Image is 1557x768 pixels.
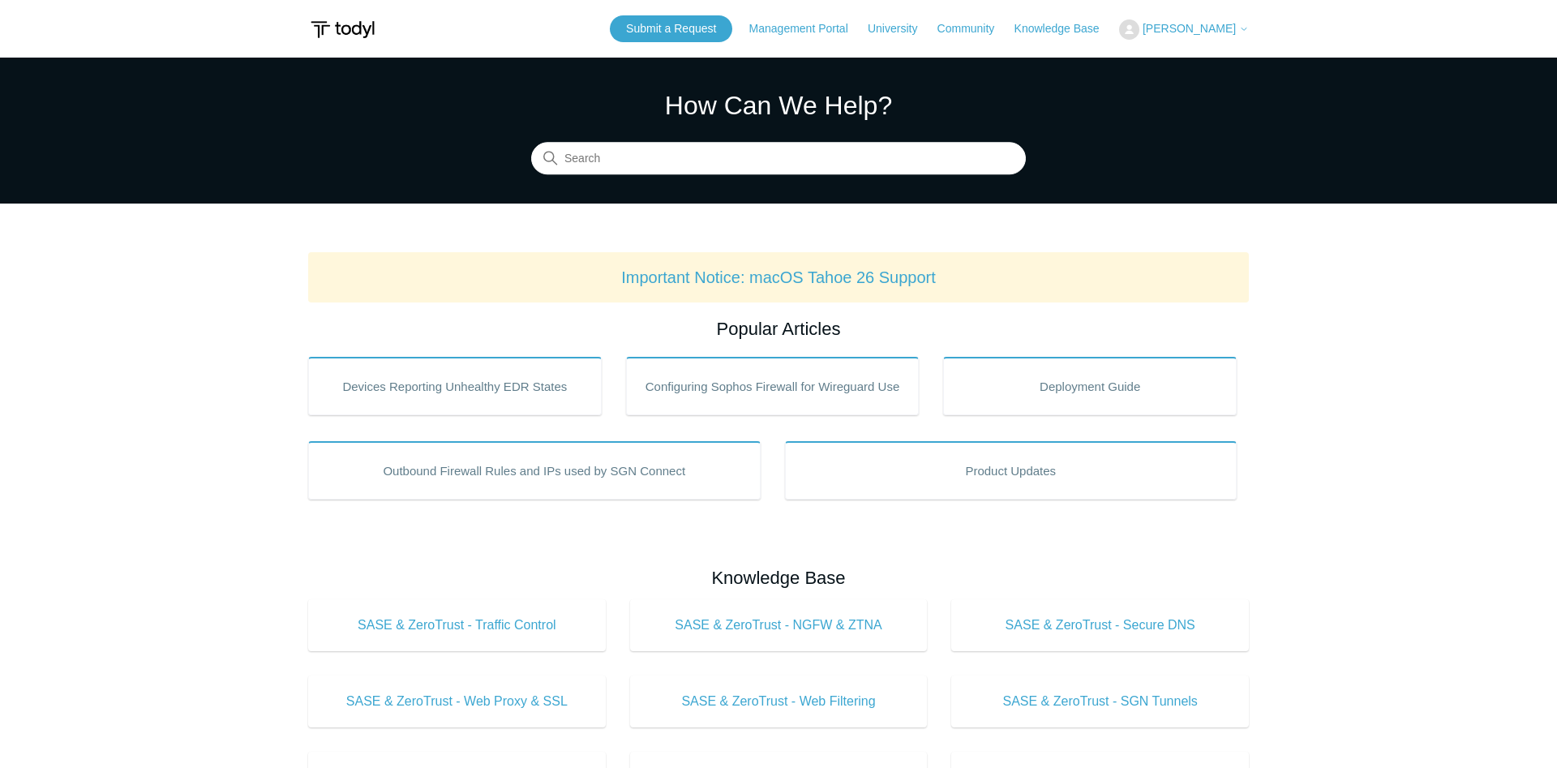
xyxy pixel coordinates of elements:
a: SASE & ZeroTrust - SGN Tunnels [951,676,1249,727]
a: Deployment Guide [943,357,1237,415]
span: SASE & ZeroTrust - Web Filtering [654,692,903,711]
button: [PERSON_NAME] [1119,19,1249,40]
span: [PERSON_NAME] [1143,22,1236,35]
span: SASE & ZeroTrust - SGN Tunnels [976,692,1225,711]
a: SASE & ZeroTrust - Web Filtering [630,676,928,727]
a: University [868,20,933,37]
span: SASE & ZeroTrust - NGFW & ZTNA [654,616,903,635]
img: Todyl Support Center Help Center home page [308,15,377,45]
a: Management Portal [749,20,864,37]
span: SASE & ZeroTrust - Secure DNS [976,616,1225,635]
a: Submit a Request [610,15,732,42]
a: SASE & ZeroTrust - Web Proxy & SSL [308,676,606,727]
h1: How Can We Help? [531,86,1026,125]
a: SASE & ZeroTrust - Secure DNS [951,599,1249,651]
input: Search [531,143,1026,175]
a: Community [937,20,1011,37]
a: Devices Reporting Unhealthy EDR States [308,357,602,415]
a: Important Notice: macOS Tahoe 26 Support [621,268,936,286]
a: Knowledge Base [1014,20,1116,37]
span: SASE & ZeroTrust - Web Proxy & SSL [332,692,581,711]
h2: Popular Articles [308,315,1249,342]
a: SASE & ZeroTrust - Traffic Control [308,599,606,651]
a: Product Updates [785,441,1237,500]
a: Outbound Firewall Rules and IPs used by SGN Connect [308,441,761,500]
span: SASE & ZeroTrust - Traffic Control [332,616,581,635]
a: Configuring Sophos Firewall for Wireguard Use [626,357,920,415]
h2: Knowledge Base [308,564,1249,591]
a: SASE & ZeroTrust - NGFW & ZTNA [630,599,928,651]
